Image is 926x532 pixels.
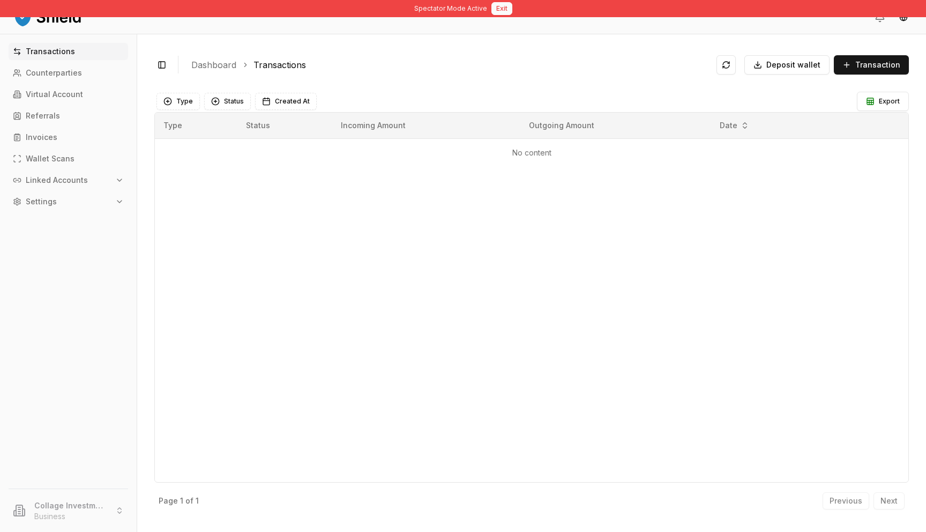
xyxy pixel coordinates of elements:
button: Export [857,92,909,111]
th: Incoming Amount [332,113,521,138]
button: Date [715,117,753,134]
span: Transaction [855,60,900,70]
p: Referrals [26,112,60,120]
p: Linked Accounts [26,176,88,184]
button: Transaction [834,55,909,75]
button: Deposit wallet [744,55,830,75]
a: Counterparties [9,64,128,82]
p: Settings [26,198,57,205]
p: Transactions [26,48,75,55]
a: Transactions [9,43,128,60]
button: Status [204,93,251,110]
nav: breadcrumb [191,58,708,71]
th: Status [237,113,332,138]
p: Virtual Account [26,91,83,98]
button: Created At [255,93,317,110]
button: Settings [9,193,128,210]
a: Transactions [253,58,306,71]
p: 1 [180,497,183,505]
p: Page [159,497,178,505]
button: Type [156,93,200,110]
span: Created At [275,97,310,106]
a: Wallet Scans [9,150,128,167]
p: No content [163,147,900,158]
button: Exit [491,2,512,15]
p: Counterparties [26,69,82,77]
span: Spectator Mode Active [414,4,487,13]
a: Referrals [9,107,128,124]
button: Linked Accounts [9,172,128,189]
th: Type [155,113,237,138]
th: Outgoing Amount [520,113,710,138]
p: Invoices [26,134,57,141]
a: Virtual Account [9,86,128,103]
p: 1 [196,497,199,505]
span: Deposit wallet [766,60,820,70]
a: Invoices [9,129,128,146]
p: Wallet Scans [26,155,74,162]
p: of [185,497,193,505]
a: Dashboard [191,58,236,71]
